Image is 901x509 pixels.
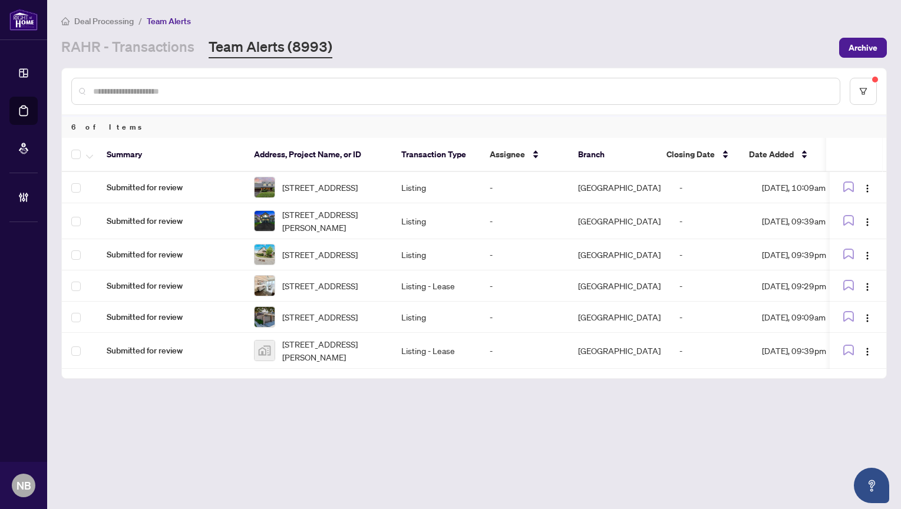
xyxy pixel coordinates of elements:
[569,239,670,270] td: [GEOGRAPHIC_DATA]
[670,270,753,302] td: -
[657,138,740,172] th: Closing Date
[850,78,877,105] button: filter
[282,248,358,261] span: [STREET_ADDRESS]
[753,333,859,369] td: [DATE], 09:39pm
[61,17,70,25] span: home
[392,172,480,203] td: Listing
[839,38,887,58] button: Archive
[740,138,846,172] th: Date Added
[62,115,886,138] div: 6 of Items
[392,270,480,302] td: Listing - Lease
[863,282,872,292] img: Logo
[282,279,358,292] span: [STREET_ADDRESS]
[480,203,569,239] td: -
[858,341,877,360] button: Logo
[670,333,753,369] td: -
[863,251,872,260] img: Logo
[107,344,235,357] span: Submitted for review
[138,14,142,28] li: /
[255,341,275,361] img: thumbnail-img
[282,338,382,363] span: [STREET_ADDRESS][PERSON_NAME]
[569,138,657,172] th: Branch
[858,211,877,230] button: Logo
[858,178,877,197] button: Logo
[97,138,245,172] th: Summary
[61,37,194,58] a: RAHR - Transactions
[392,203,480,239] td: Listing
[480,239,569,270] td: -
[392,302,480,333] td: Listing
[753,302,859,333] td: [DATE], 09:09am
[749,148,794,161] span: Date Added
[282,181,358,194] span: [STREET_ADDRESS]
[666,148,715,161] span: Closing Date
[670,203,753,239] td: -
[255,177,275,197] img: thumbnail-img
[480,138,569,172] th: Assignee
[74,16,134,27] span: Deal Processing
[858,308,877,326] button: Logo
[858,276,877,295] button: Logo
[863,313,872,323] img: Logo
[209,37,332,58] a: Team Alerts (8993)
[480,172,569,203] td: -
[863,347,872,356] img: Logo
[753,239,859,270] td: [DATE], 09:39pm
[753,203,859,239] td: [DATE], 09:39am
[863,184,872,193] img: Logo
[255,244,275,265] img: thumbnail-img
[255,276,275,296] img: thumbnail-img
[107,279,235,292] span: Submitted for review
[392,333,480,369] td: Listing - Lease
[858,245,877,264] button: Logo
[480,302,569,333] td: -
[854,468,889,503] button: Open asap
[569,270,670,302] td: [GEOGRAPHIC_DATA]
[245,138,392,172] th: Address, Project Name, or ID
[255,211,275,231] img: thumbnail-img
[670,302,753,333] td: -
[490,148,525,161] span: Assignee
[107,248,235,261] span: Submitted for review
[147,16,191,27] span: Team Alerts
[480,333,569,369] td: -
[569,333,670,369] td: [GEOGRAPHIC_DATA]
[392,239,480,270] td: Listing
[107,214,235,227] span: Submitted for review
[569,302,670,333] td: [GEOGRAPHIC_DATA]
[9,9,38,31] img: logo
[282,208,382,234] span: [STREET_ADDRESS][PERSON_NAME]
[753,270,859,302] td: [DATE], 09:29pm
[849,38,877,57] span: Archive
[16,477,31,494] span: NB
[670,239,753,270] td: -
[859,87,867,95] span: filter
[569,203,670,239] td: [GEOGRAPHIC_DATA]
[107,310,235,323] span: Submitted for review
[480,270,569,302] td: -
[569,172,670,203] td: [GEOGRAPHIC_DATA]
[670,172,753,203] td: -
[255,307,275,327] img: thumbnail-img
[753,172,859,203] td: [DATE], 10:09am
[107,181,235,194] span: Submitted for review
[392,138,480,172] th: Transaction Type
[282,310,358,323] span: [STREET_ADDRESS]
[863,217,872,227] img: Logo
